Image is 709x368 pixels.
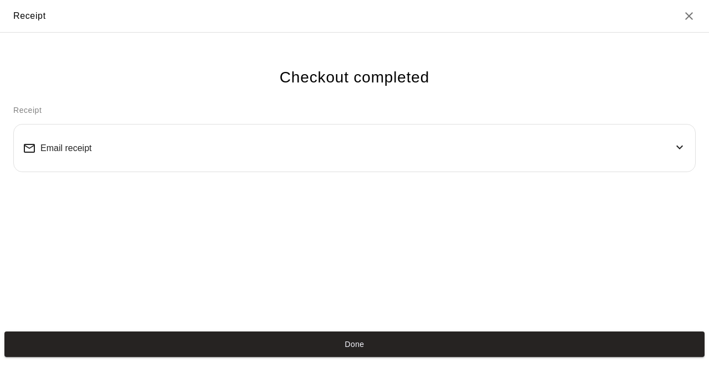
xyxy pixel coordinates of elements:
span: Email receipt [40,143,91,153]
h4: Checkout completed [280,68,429,87]
p: Receipt [13,105,696,116]
div: Receipt [13,9,46,23]
button: Done [4,331,705,357]
button: Close [682,9,696,23]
